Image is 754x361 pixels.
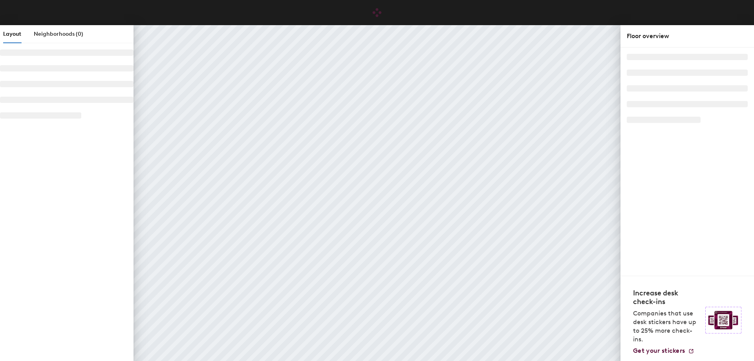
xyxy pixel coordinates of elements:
span: Neighborhoods (0) [34,31,83,37]
a: Get your stickers [633,347,694,355]
span: Layout [3,31,21,37]
img: Sticker logo [705,307,741,334]
div: Floor overview [627,31,748,41]
span: Get your stickers [633,347,685,354]
p: Companies that use desk stickers have up to 25% more check-ins. [633,309,701,344]
h4: Increase desk check-ins [633,289,701,306]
